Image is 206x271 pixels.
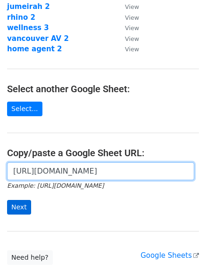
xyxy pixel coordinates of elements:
[115,45,139,53] a: View
[7,83,199,95] h4: Select another Google Sheet:
[7,45,62,53] a: home agent 2
[7,200,31,215] input: Next
[125,35,139,42] small: View
[7,102,42,116] a: Select...
[7,182,104,189] small: Example: [URL][DOMAIN_NAME]
[115,13,139,22] a: View
[7,162,194,180] input: Paste your Google Sheet URL here
[7,13,35,22] a: rhino 2
[159,226,206,271] iframe: Chat Widget
[125,46,139,53] small: View
[125,14,139,21] small: View
[7,250,53,265] a: Need help?
[7,2,50,11] a: jumeirah 2
[7,24,49,32] a: wellness 3
[125,3,139,10] small: View
[115,2,139,11] a: View
[7,34,69,43] a: vancouver AV 2
[7,147,199,159] h4: Copy/paste a Google Sheet URL:
[115,24,139,32] a: View
[115,34,139,43] a: View
[140,251,199,260] a: Google Sheets
[125,24,139,32] small: View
